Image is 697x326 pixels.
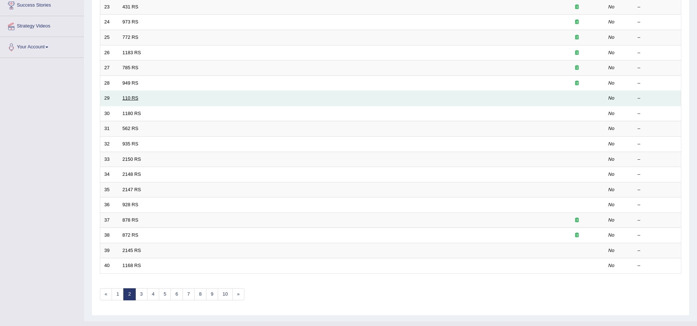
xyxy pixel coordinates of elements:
[608,141,615,147] em: No
[100,212,119,228] td: 37
[608,156,615,162] em: No
[638,141,677,148] div: –
[100,167,119,182] td: 34
[100,182,119,197] td: 35
[123,141,138,147] a: 935 RS
[638,186,677,193] div: –
[608,171,615,177] em: No
[608,187,615,192] em: No
[638,232,677,239] div: –
[100,45,119,60] td: 26
[123,202,138,207] a: 928 RS
[123,232,138,238] a: 872 RS
[100,106,119,121] td: 30
[638,34,677,41] div: –
[100,91,119,106] td: 29
[608,95,615,101] em: No
[100,197,119,213] td: 36
[554,64,600,71] div: Exam occurring question
[123,19,138,25] a: 973 RS
[112,288,124,300] a: 1
[608,19,615,25] em: No
[100,228,119,243] td: 38
[638,125,677,132] div: –
[123,248,141,253] a: 2145 RS
[554,34,600,41] div: Exam occurring question
[147,288,159,300] a: 4
[608,65,615,70] em: No
[638,201,677,208] div: –
[608,263,615,268] em: No
[100,30,119,45] td: 25
[135,288,147,300] a: 3
[638,49,677,56] div: –
[100,288,112,300] a: «
[608,80,615,86] em: No
[194,288,206,300] a: 8
[638,247,677,254] div: –
[554,19,600,26] div: Exam occurring question
[100,243,119,258] td: 39
[100,258,119,274] td: 40
[100,75,119,91] td: 28
[100,152,119,167] td: 33
[123,50,141,55] a: 1183 RS
[206,288,218,300] a: 9
[0,16,84,34] a: Strategy Videos
[123,95,138,101] a: 110 RS
[554,49,600,56] div: Exam occurring question
[0,37,84,55] a: Your Account
[183,288,195,300] a: 7
[638,156,677,163] div: –
[123,187,141,192] a: 2147 RS
[123,65,138,70] a: 785 RS
[638,262,677,269] div: –
[638,64,677,71] div: –
[123,156,141,162] a: 2150 RS
[232,288,244,300] a: »
[170,288,183,300] a: 6
[218,288,232,300] a: 10
[123,4,138,10] a: 431 RS
[123,217,138,223] a: 878 RS
[123,288,135,300] a: 2
[638,4,677,11] div: –
[100,15,119,30] td: 24
[100,121,119,137] td: 31
[638,80,677,87] div: –
[608,202,615,207] em: No
[608,217,615,223] em: No
[608,248,615,253] em: No
[638,217,677,224] div: –
[100,136,119,152] td: 32
[123,34,138,40] a: 772 RS
[608,232,615,238] em: No
[100,60,119,76] td: 27
[123,126,138,131] a: 562 RS
[554,217,600,224] div: Exam occurring question
[638,95,677,102] div: –
[608,126,615,131] em: No
[123,80,138,86] a: 949 RS
[608,50,615,55] em: No
[554,4,600,11] div: Exam occurring question
[159,288,171,300] a: 5
[638,171,677,178] div: –
[608,34,615,40] em: No
[638,110,677,117] div: –
[608,4,615,10] em: No
[554,232,600,239] div: Exam occurring question
[123,171,141,177] a: 2148 RS
[554,80,600,87] div: Exam occurring question
[608,111,615,116] em: No
[123,263,141,268] a: 1168 RS
[123,111,141,116] a: 1180 RS
[638,19,677,26] div: –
